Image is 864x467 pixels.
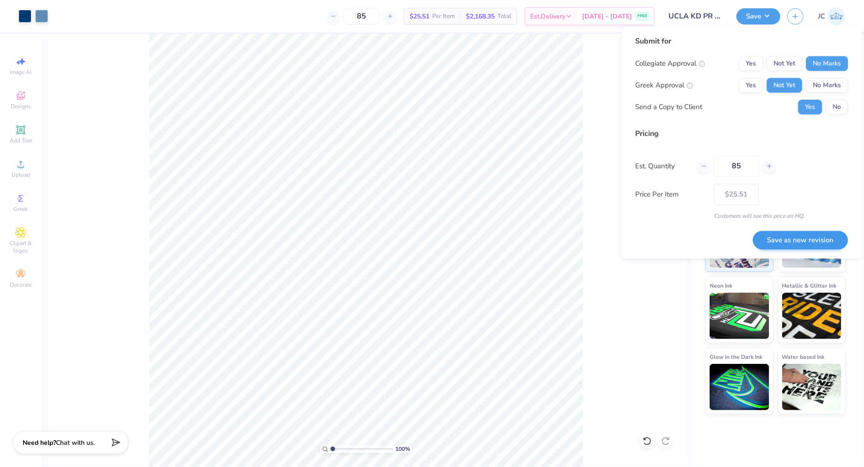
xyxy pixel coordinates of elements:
[739,78,763,93] button: Yes
[826,100,848,115] button: No
[782,281,837,290] span: Metallic & Glitter Ink
[637,13,647,19] span: FREE
[714,156,759,177] input: – –
[767,56,803,71] button: Not Yet
[56,438,95,447] span: Chat with us.
[818,11,825,22] span: JC
[782,293,842,339] img: Metallic & Glitter Ink
[782,364,842,410] img: Water based Ink
[5,240,37,254] span: Clipart & logos
[395,445,410,453] span: 100 %
[466,12,495,21] span: $2,168.35
[530,12,565,21] span: Est. Delivery
[710,364,769,410] img: Glow in the Dark Ink
[767,78,803,93] button: Not Yet
[636,36,848,47] div: Submit for
[14,205,28,213] span: Greek
[12,171,30,178] span: Upload
[11,103,31,110] span: Designs
[753,231,848,250] button: Save as new revision
[806,78,848,93] button: No Marks
[636,161,691,172] label: Est. Quantity
[636,129,848,140] div: Pricing
[818,7,846,25] a: JC
[662,7,729,25] input: Untitled Design
[710,281,732,290] span: Neon Ink
[739,56,763,71] button: Yes
[736,8,780,25] button: Save
[432,12,455,21] span: Per Item
[798,100,822,115] button: Yes
[23,438,56,447] strong: Need help?
[806,56,848,71] button: No Marks
[497,12,511,21] span: Total
[410,12,429,21] span: $25.51
[782,352,825,362] span: Water based Ink
[10,137,32,144] span: Add Text
[10,68,32,76] span: Image AI
[636,58,705,69] div: Collegiate Approval
[827,7,846,25] img: Jovie Chen
[710,352,762,362] span: Glow in the Dark Ink
[636,212,848,221] div: Customers will see this price on HQ.
[636,102,703,112] div: Send a Copy to Client
[10,281,32,289] span: Decorate
[582,12,632,21] span: [DATE] - [DATE]
[636,189,707,200] label: Price Per Item
[710,293,769,339] img: Neon Ink
[636,80,693,91] div: Greek Approval
[343,8,380,25] input: – –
